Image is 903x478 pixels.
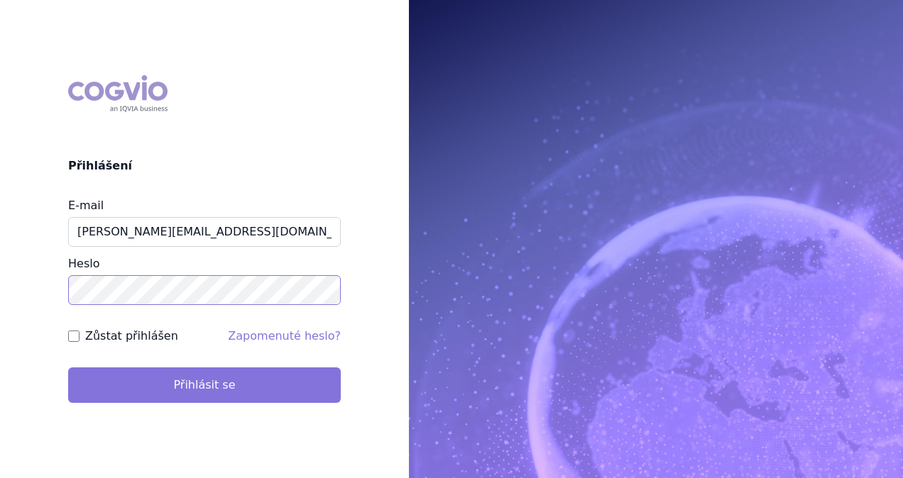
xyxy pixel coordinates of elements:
[68,75,168,112] div: COGVIO
[68,367,341,403] button: Přihlásit se
[228,329,341,343] a: Zapomenuté heslo?
[68,157,341,174] h2: Přihlášení
[85,328,178,345] label: Zůstat přihlášen
[68,199,104,212] label: E-mail
[68,257,99,270] label: Heslo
